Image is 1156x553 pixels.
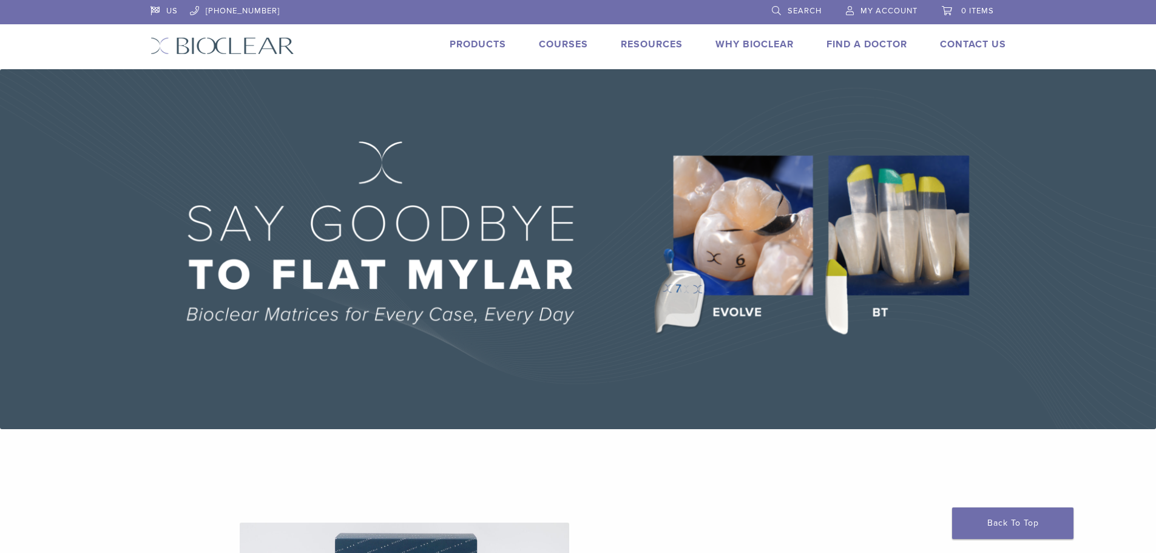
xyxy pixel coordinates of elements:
[715,38,794,50] a: Why Bioclear
[952,507,1073,539] a: Back To Top
[150,37,294,55] img: Bioclear
[940,38,1006,50] a: Contact Us
[539,38,588,50] a: Courses
[826,38,907,50] a: Find A Doctor
[961,6,994,16] span: 0 items
[860,6,918,16] span: My Account
[450,38,506,50] a: Products
[621,38,683,50] a: Resources
[788,6,822,16] span: Search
